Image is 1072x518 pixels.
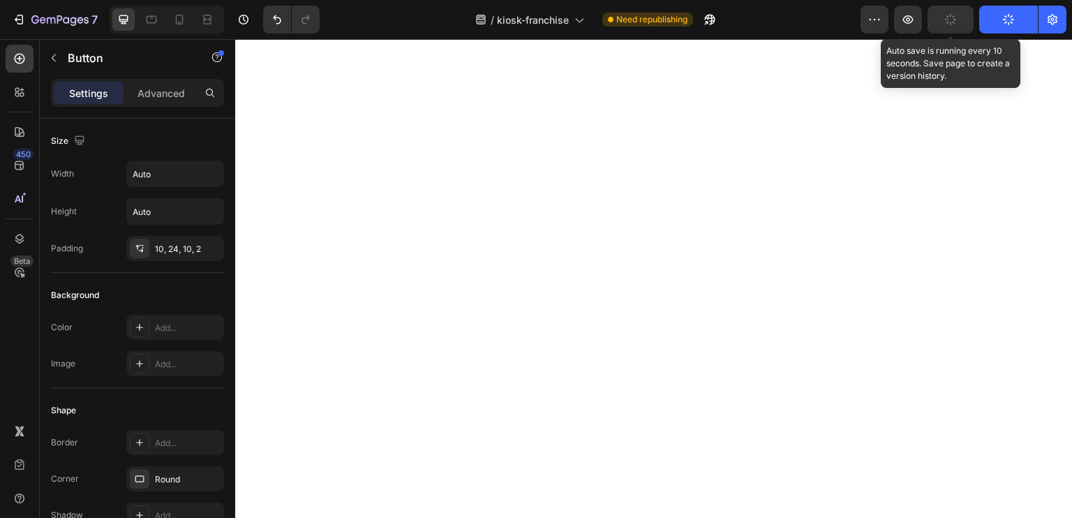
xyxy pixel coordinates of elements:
[13,149,33,160] div: 450
[263,6,320,34] div: Undo/Redo
[497,13,569,27] span: kiosk-franchise
[155,473,221,486] div: Round
[51,168,74,180] div: Width
[51,473,79,485] div: Corner
[235,39,1072,518] iframe: Design area
[10,256,33,267] div: Beta
[51,404,76,417] div: Shape
[51,289,99,302] div: Background
[155,358,221,371] div: Add...
[491,13,494,27] span: /
[127,161,223,186] input: Auto
[155,322,221,334] div: Add...
[51,205,77,218] div: Height
[616,13,687,26] span: Need republishing
[51,242,83,255] div: Padding
[155,243,221,256] div: 10, 24, 10, 2
[127,199,223,224] input: Auto
[91,11,98,28] p: 7
[69,86,108,101] p: Settings
[51,321,73,334] div: Color
[68,50,186,66] p: Button
[51,357,75,370] div: Image
[51,436,78,449] div: Border
[155,437,221,450] div: Add...
[137,86,185,101] p: Advanced
[6,6,104,34] button: 7
[51,132,88,151] div: Size
[1025,450,1058,483] iframe: Intercom live chat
